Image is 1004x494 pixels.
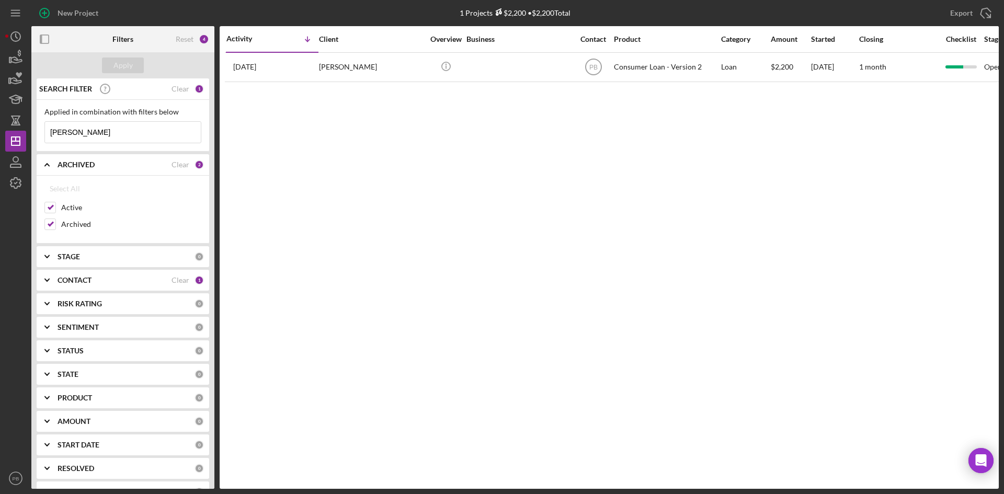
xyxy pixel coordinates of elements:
[195,370,204,379] div: 0
[31,3,109,24] button: New Project
[195,393,204,403] div: 0
[195,299,204,308] div: 0
[58,464,94,473] b: RESOLVED
[176,35,193,43] div: Reset
[195,346,204,355] div: 0
[859,35,938,43] div: Closing
[721,53,770,81] div: Loan
[102,58,144,73] button: Apply
[859,62,886,71] time: 1 month
[13,476,19,481] text: PB
[58,160,95,169] b: ARCHIVED
[172,160,189,169] div: Clear
[811,53,858,81] div: [DATE]
[61,219,201,229] label: Archived
[771,62,793,71] span: $2,200
[50,178,80,199] div: Select All
[426,35,465,43] div: Overview
[58,323,99,331] b: SENTIMENT
[493,8,526,17] div: $2,200
[233,63,256,71] time: 2025-10-03 19:09
[5,468,26,489] button: PB
[44,178,85,199] button: Select All
[940,3,999,24] button: Export
[112,35,133,43] b: Filters
[58,252,80,261] b: STAGE
[319,35,424,43] div: Client
[950,3,973,24] div: Export
[172,85,189,93] div: Clear
[721,35,770,43] div: Category
[968,448,994,473] div: Open Intercom Messenger
[319,53,424,81] div: [PERSON_NAME]
[44,108,201,116] div: Applied in combination with filters below
[58,394,92,402] b: PRODUCT
[574,35,613,43] div: Contact
[195,464,204,473] div: 0
[58,417,90,426] b: AMOUNT
[113,58,133,73] div: Apply
[61,202,201,213] label: Active
[172,276,189,284] div: Clear
[195,323,204,332] div: 0
[58,370,78,378] b: STATE
[226,35,272,43] div: Activity
[39,85,92,93] b: SEARCH FILTER
[614,35,718,43] div: Product
[811,35,858,43] div: Started
[195,417,204,426] div: 0
[199,34,209,44] div: 4
[195,252,204,261] div: 0
[58,276,92,284] b: CONTACT
[460,8,571,17] div: 1 Projects • $2,200 Total
[58,347,84,355] b: STATUS
[195,275,204,285] div: 1
[58,300,102,308] b: RISK RATING
[614,53,718,81] div: Consumer Loan - Version 2
[466,35,571,43] div: Business
[195,84,204,94] div: 1
[939,35,983,43] div: Checklist
[771,35,810,43] div: Amount
[589,64,597,71] text: PB
[58,3,98,24] div: New Project
[58,441,99,449] b: START DATE
[195,440,204,450] div: 0
[195,160,204,169] div: 2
